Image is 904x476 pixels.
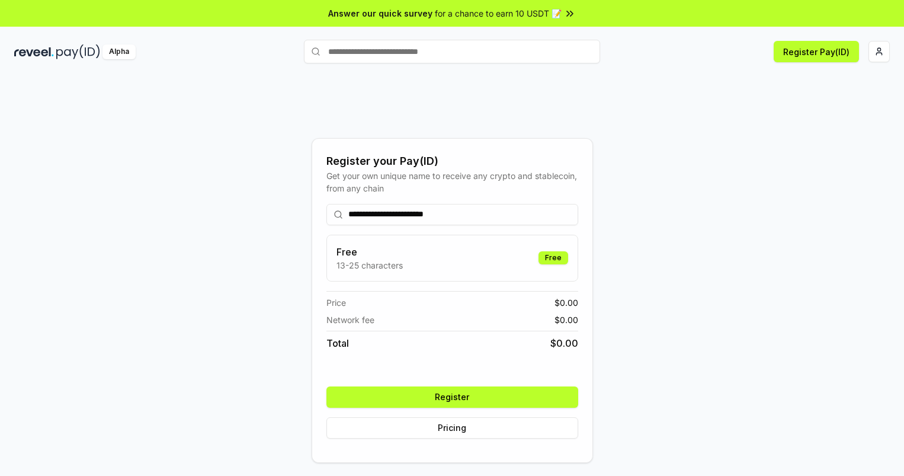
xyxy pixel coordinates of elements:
[554,296,578,309] span: $ 0.00
[774,41,859,62] button: Register Pay(ID)
[550,336,578,350] span: $ 0.00
[554,314,578,326] span: $ 0.00
[326,153,578,170] div: Register your Pay(ID)
[326,296,346,309] span: Price
[326,336,349,350] span: Total
[14,44,54,59] img: reveel_dark
[435,7,562,20] span: for a chance to earn 10 USDT 📝
[326,386,578,408] button: Register
[326,314,374,326] span: Network fee
[336,259,403,271] p: 13-25 characters
[102,44,136,59] div: Alpha
[538,251,568,264] div: Free
[56,44,100,59] img: pay_id
[326,417,578,439] button: Pricing
[336,245,403,259] h3: Free
[328,7,432,20] span: Answer our quick survey
[326,170,578,194] div: Get your own unique name to receive any crypto and stablecoin, from any chain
